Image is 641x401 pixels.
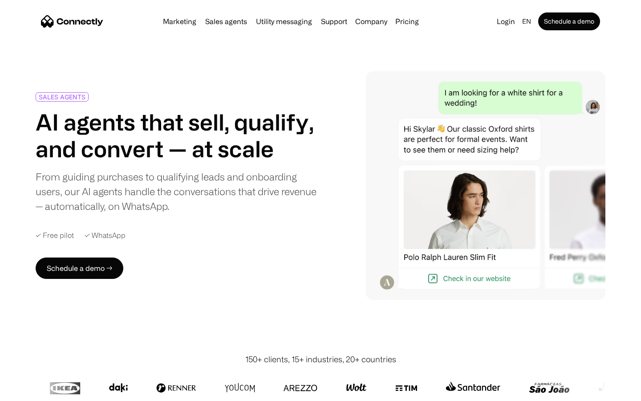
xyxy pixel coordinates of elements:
[202,18,251,25] a: Sales agents
[355,15,387,28] div: Company
[9,385,53,398] aside: Language selected: English
[36,231,74,240] div: ✓ Free pilot
[85,231,126,240] div: ✓ WhatsApp
[18,385,53,398] ul: Language list
[36,169,317,213] div: From guiding purchases to qualifying leads and onboarding users, our AI agents handle the convers...
[36,258,123,279] a: Schedule a demo →
[36,109,317,162] h1: AI agents that sell, qualify, and convert — at scale
[317,18,351,25] a: Support
[493,15,519,28] a: Login
[39,94,85,100] div: SALES AGENTS
[159,18,200,25] a: Marketing
[392,18,422,25] a: Pricing
[252,18,316,25] a: Utility messaging
[522,15,531,28] div: en
[538,12,600,30] a: Schedule a demo
[245,353,396,365] div: 150+ clients, 15+ industries, 20+ countries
